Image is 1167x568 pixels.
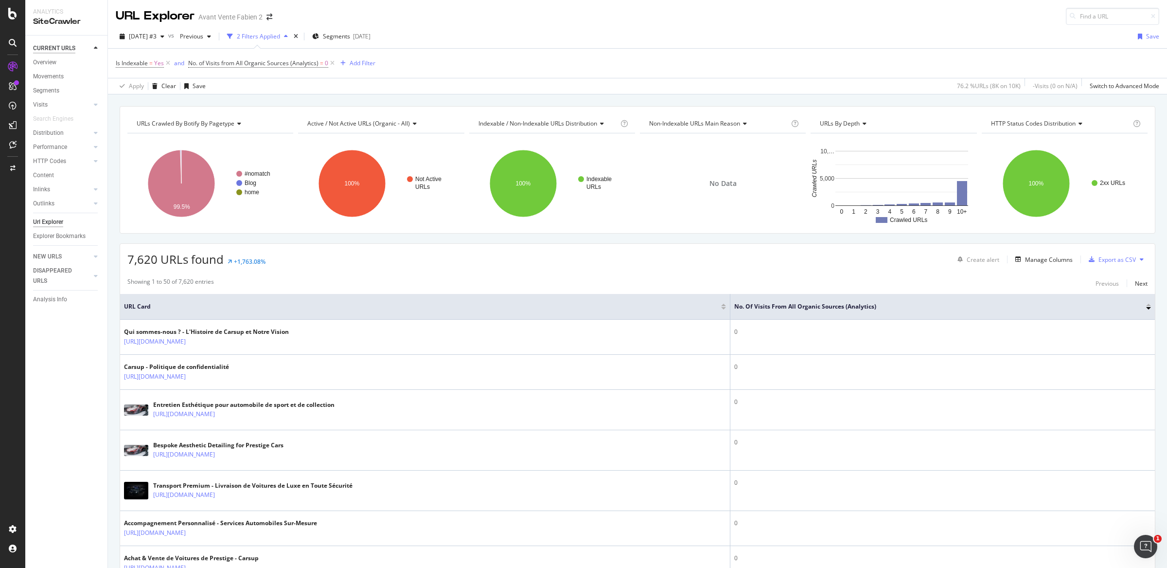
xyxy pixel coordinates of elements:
[967,256,999,264] div: Create alert
[124,337,186,347] a: [URL][DOMAIN_NAME]
[890,217,927,223] text: Crawled URLs
[33,294,67,305] div: Analysis Info
[478,119,597,128] span: Indexable / Non-Indexable URLs distribution
[1096,279,1119,288] div: Previous
[1146,32,1159,40] div: Save
[982,141,1148,226] div: A chart.
[1154,535,1162,543] span: 1
[33,217,63,227] div: Url Explorer
[325,56,328,70] span: 0
[124,528,186,538] a: [URL][DOMAIN_NAME]
[124,372,186,382] a: [URL][DOMAIN_NAME]
[734,519,1151,528] div: 0
[734,328,1151,336] div: 0
[1135,279,1148,288] div: Next
[734,438,1151,447] div: 0
[154,56,164,70] span: Yes
[1096,277,1119,289] button: Previous
[245,170,270,177] text: #nomatch
[124,519,317,528] div: Accompagnement Personnalisé - Services Automobiles Sur-Mesure
[161,82,176,90] div: Clear
[820,175,834,182] text: 5,000
[33,100,91,110] a: Visits
[33,266,82,286] div: DISAPPEARED URLS
[1011,254,1073,265] button: Manage Columns
[135,116,284,131] h4: URLs Crawled By Botify By pagetype
[33,184,50,195] div: Inlinks
[33,217,101,227] a: Url Explorer
[900,208,903,215] text: 5
[840,208,844,215] text: 0
[954,252,999,267] button: Create alert
[586,176,612,183] text: Indexable
[1134,29,1159,44] button: Save
[415,176,442,183] text: Not Active
[734,554,1151,563] div: 0
[876,208,880,215] text: 3
[124,363,229,371] div: Carsup - Politique de confidentialité
[734,478,1151,487] div: 0
[924,208,928,215] text: 7
[821,148,835,155] text: 10,…
[852,208,856,215] text: 1
[127,277,214,289] div: Showing 1 to 50 of 7,620 entries
[1098,256,1136,264] div: Export as CSV
[989,116,1131,131] h4: HTTP Status Codes Distribution
[33,156,66,166] div: HTTP Codes
[137,119,234,128] span: URLs Crawled By Botify By pagetype
[127,141,292,226] svg: A chart.
[292,32,300,41] div: times
[266,14,272,20] div: arrow-right-arrow-left
[957,82,1021,90] div: 76.2 % URLs ( 8K on 10K )
[734,302,1132,311] span: No. of Visits from All Organic Sources (Analytics)
[33,57,56,68] div: Overview
[33,16,100,27] div: SiteCrawler
[188,59,318,67] span: No. of Visits from All Organic Sources (Analytics)
[864,208,867,215] text: 2
[153,441,283,450] div: Bespoke Aesthetic Detailing for Prestige Cars
[1134,535,1157,558] iframe: Intercom live chat
[912,208,916,215] text: 6
[198,12,263,22] div: Avant Vente Fabien 2
[127,251,224,267] span: 7,620 URLs found
[33,114,73,124] div: Search Engines
[124,445,148,456] img: main image
[33,43,91,54] a: CURRENT URLS
[33,252,91,262] a: NEW URLS
[831,202,835,209] text: 0
[818,116,968,131] h4: URLs by Depth
[33,114,83,124] a: Search Engines
[298,141,462,226] div: A chart.
[116,59,148,67] span: Is Indexable
[116,8,194,24] div: URL Explorer
[948,208,952,215] text: 9
[174,203,190,210] text: 99.5%
[957,208,967,215] text: 10+
[33,128,64,138] div: Distribution
[308,29,374,44] button: Segments[DATE]
[811,141,976,226] svg: A chart.
[149,59,153,67] span: =
[307,119,410,128] span: Active / Not Active URLs (organic - all)
[320,59,323,67] span: =
[515,180,530,187] text: 100%
[223,29,292,44] button: 2 Filters Applied
[245,180,256,186] text: Blog
[812,160,818,197] text: Crawled URLs
[709,179,737,188] span: No Data
[888,208,892,215] text: 4
[174,58,184,68] button: and
[1100,180,1125,186] text: 2xx URLs
[649,119,740,128] span: Non-Indexable URLs Main Reason
[33,86,101,96] a: Segments
[820,119,860,128] span: URLs by Depth
[33,170,54,181] div: Content
[33,72,64,82] div: Movements
[33,231,101,241] a: Explorer Bookmarks
[469,141,634,226] svg: A chart.
[477,116,619,131] h4: Indexable / Non-Indexable URLs Distribution
[124,404,148,416] img: main image
[234,257,265,266] div: +1,763.08%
